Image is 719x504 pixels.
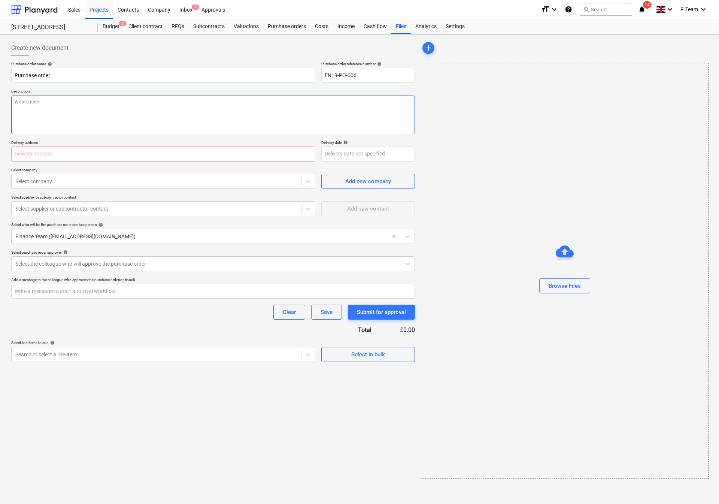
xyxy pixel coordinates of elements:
[11,147,315,162] input: Delivery address
[11,340,315,345] div: Select line-items to add
[11,250,415,255] div: Select purchase order approver
[383,326,415,334] div: £0.00
[283,307,296,317] div: Clear
[321,307,333,317] div: Save
[11,89,415,95] p: Description
[311,305,342,320] button: Save
[310,19,333,34] a: Costs
[321,174,415,189] button: Add new company
[11,284,415,299] input: Write a message to start approval workflow
[11,222,415,227] div: Select who will be the purchase order contact person
[580,3,632,16] button: Search
[424,43,433,52] span: add
[321,140,415,145] div: Delivery date
[11,168,315,174] p: Select company
[62,250,68,254] span: help
[699,5,708,14] i: keyboard_arrow_down
[11,140,315,147] p: Delivery address
[321,61,415,66] div: Purchase order reference number
[119,21,126,26] span: 3
[98,19,124,34] div: Budget
[49,341,55,345] span: help
[98,19,124,34] a: Budget3
[351,350,385,359] div: Select in bulk
[167,19,189,34] a: RFQs
[348,305,415,320] button: Submit for approval
[46,62,52,66] span: help
[192,4,199,10] span: 5
[321,68,415,83] input: Reference number
[359,19,391,34] a: Cash flow
[665,5,674,14] i: keyboard_arrow_down
[11,24,89,31] div: [STREET_ADDRESS]
[11,195,315,201] p: Select supplier or subcontractor contact
[682,468,719,504] iframe: Chat Widget
[342,140,348,145] span: help
[376,62,382,66] span: help
[441,19,469,34] a: Settings
[680,6,698,12] span: F. Team
[539,278,590,293] button: Browse Files
[229,19,263,34] a: Valuations
[391,19,411,34] a: Files
[11,61,315,66] div: Purchase order name
[189,19,229,34] a: Subcontracts
[273,305,305,320] button: Clear
[333,19,359,34] a: Income
[97,223,103,227] span: help
[411,19,441,34] a: Analytics
[11,68,315,83] input: Document name
[541,5,550,14] i: format_size
[643,1,651,9] span: 14
[11,277,415,282] div: Add a message to the colleague who approves the purchase order (optional)
[549,281,581,291] div: Browse Files
[263,19,310,34] a: Purchase orders
[124,19,167,34] a: Client contract
[321,347,415,362] button: Select in bulk
[11,43,69,52] span: Create new document
[550,5,559,14] i: keyboard_arrow_down
[421,63,709,479] div: Browse Files
[638,5,646,14] i: notifications
[345,176,391,186] div: Add new company
[583,6,589,12] span: search
[565,5,572,14] i: Knowledge base
[321,147,415,162] input: Delivery date not specified
[357,307,406,317] div: Submit for approval
[318,326,383,334] div: Total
